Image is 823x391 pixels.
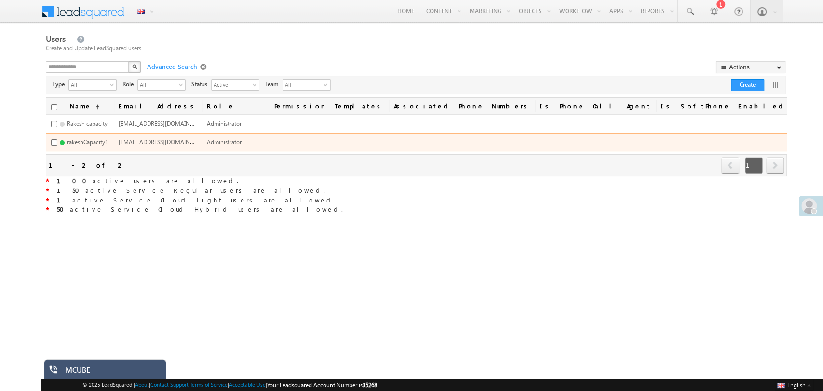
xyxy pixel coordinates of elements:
[283,80,322,90] span: All
[202,98,270,114] a: Role
[57,196,72,204] strong: 1
[270,98,389,114] span: Permission Templates
[114,98,202,114] a: Email Address
[82,380,377,390] span: © 2025 LeadSquared | | | | |
[267,381,377,389] span: Your Leadsquared Account Number is
[787,381,806,389] span: English
[92,103,99,111] span: (sorted ascending)
[535,98,656,114] a: Is Phone Call Agent
[190,381,228,388] a: Terms of Service
[253,82,260,87] span: select
[191,80,211,89] span: Status
[745,157,763,174] span: 1
[135,381,149,388] a: About
[67,120,108,127] span: Rakesh capacity
[207,120,242,127] span: Administrator
[775,379,813,391] button: English
[69,80,108,89] span: All
[49,186,325,194] span: active Service Regular users are allowed.
[119,137,211,146] span: [EMAIL_ADDRESS][DOMAIN_NAME]
[766,157,784,174] span: next
[716,61,785,73] button: Actions
[138,80,177,89] span: All
[207,138,242,146] span: Administrator
[49,205,343,213] span: active Service Cloud Hybrid users are allowed.
[363,381,377,389] span: 35268
[110,82,118,87] span: select
[132,64,137,69] img: Search
[119,119,211,127] span: [EMAIL_ADDRESS][DOMAIN_NAME]
[49,176,238,185] span: active users are allowed.
[721,157,739,174] span: prev
[46,33,66,44] span: Users
[721,158,740,174] a: prev
[67,138,108,146] span: rakeshCapacity1
[229,381,266,388] a: Acceptable Use
[179,82,187,87] span: select
[656,98,791,114] a: Is SoftPhone Enabled
[66,365,159,379] div: MCUBE
[57,186,85,194] strong: 150
[766,158,784,174] a: next
[265,80,283,89] span: Team
[57,205,70,213] strong: 50
[65,98,104,114] a: Name
[49,160,124,171] div: 1 - 2 of 2
[731,79,764,91] button: Create
[57,176,93,185] strong: 100
[46,44,786,53] div: Create and Update LeadSquared users
[389,98,535,114] a: Associated Phone Numbers
[122,80,137,89] span: Role
[52,80,68,89] span: Type
[212,80,251,89] span: Active
[150,381,189,388] a: Contact Support
[142,62,200,71] span: Advanced Search
[49,196,336,204] span: active Service Cloud Light users are allowed.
